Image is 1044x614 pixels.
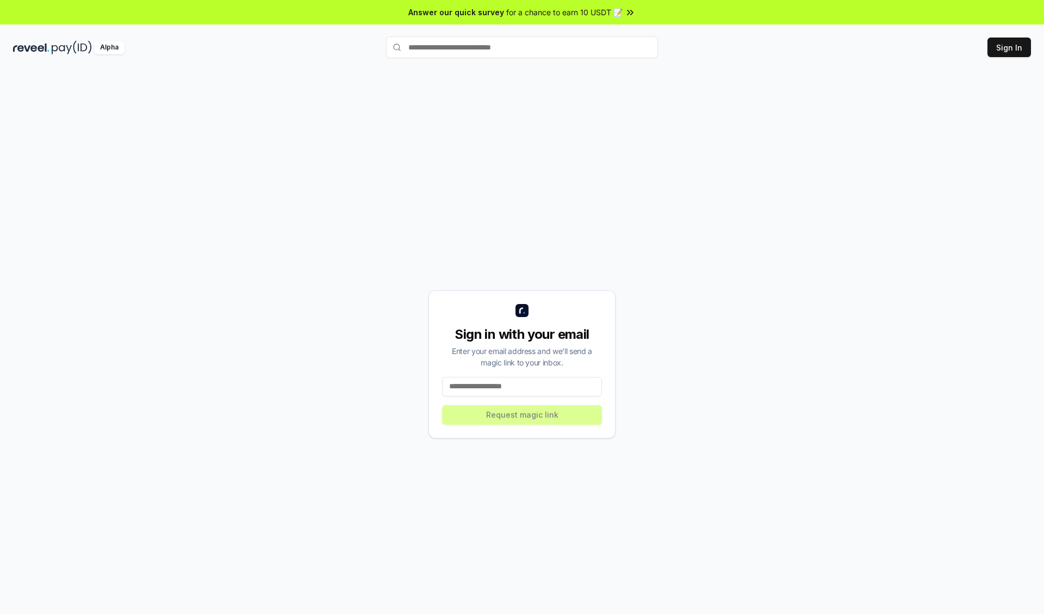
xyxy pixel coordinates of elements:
div: Alpha [94,41,125,54]
div: Enter your email address and we’ll send a magic link to your inbox. [442,345,602,368]
button: Sign In [987,38,1031,57]
span: for a chance to earn 10 USDT 📝 [506,7,623,18]
span: Answer our quick survey [408,7,504,18]
div: Sign in with your email [442,326,602,343]
img: logo_small [515,304,529,317]
img: pay_id [52,41,92,54]
img: reveel_dark [13,41,49,54]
